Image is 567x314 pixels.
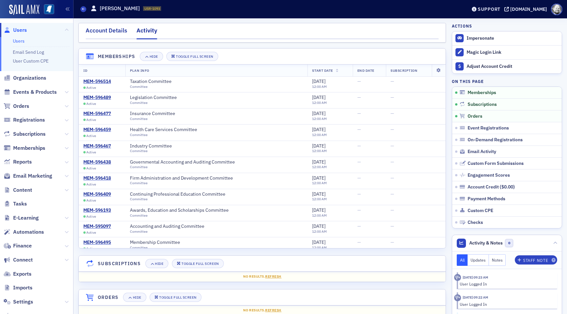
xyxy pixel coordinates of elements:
span: — [357,191,361,197]
div: Hide [155,262,163,265]
span: Payment Methods [468,196,505,202]
span: Subscription [390,68,417,73]
span: [DATE] [312,159,325,165]
a: Governmental Accounting and Auditing Committee [130,159,241,165]
img: SailAMX [9,5,39,15]
span: — [390,175,394,181]
span: Activity & Notes [469,240,503,246]
a: Legislation Committee [130,95,183,101]
a: MEM-596489 [83,95,111,101]
div: Hide [133,296,141,299]
div: Support [478,6,500,12]
span: — [357,110,361,116]
button: Staff Note [515,255,557,265]
span: — [390,78,394,84]
a: View Homepage [39,4,54,15]
div: Committee [130,245,186,250]
a: Firm Administration and Development Committee [130,175,239,181]
div: Magic Login Link [467,49,558,55]
span: — [357,94,361,100]
div: Activity [454,294,461,301]
div: MEM-596438 [83,159,111,165]
time: 8/11/2025 09:23 AM [463,275,488,280]
span: Active [86,118,96,122]
div: Committee [130,117,181,121]
div: Toggle Full Screen [159,296,196,299]
a: Finance [4,242,32,249]
span: Subscriptions [468,102,497,108]
span: — [390,191,394,197]
a: Awards, Education and Scholarships Committee [130,207,235,213]
span: [DATE] [312,110,325,116]
div: Hide [150,55,158,58]
span: — [390,143,394,149]
span: — [357,175,361,181]
button: Hide [140,52,163,61]
div: User Logged In [460,301,553,307]
time: 12:00 AM [312,197,327,201]
span: USR-1093 [144,6,160,11]
span: Email Activity [468,149,496,155]
time: 12:00 AM [312,165,327,169]
h1: [PERSON_NAME] [100,5,140,12]
span: [DATE] [312,94,325,100]
span: Custom CPE [468,208,493,214]
span: — [357,143,361,149]
a: Organizations [4,74,46,82]
span: Orders [468,113,482,119]
a: Exports [4,270,31,278]
a: Registrations [4,116,45,124]
a: MEM-596418 [83,175,111,181]
span: Automations [13,228,44,236]
a: Health Care Services Committee [130,127,203,133]
a: Insurance Committee [130,111,181,117]
span: Settings [13,298,33,305]
span: Reports [13,158,32,166]
span: Active [86,214,96,219]
button: Hide [123,293,146,302]
span: Active [86,182,96,186]
a: Settings [4,298,33,305]
span: [DATE] [312,127,325,132]
span: Active [86,102,96,106]
div: No results. [83,308,441,313]
span: Exports [13,270,31,278]
a: User Custom CPE [13,58,49,64]
span: [DATE] [312,207,325,213]
a: Users [13,38,25,44]
button: Updates [468,254,489,266]
span: Active [86,166,96,170]
span: — [390,110,394,116]
a: MEM-596193 [83,207,111,213]
div: Committee [130,181,239,185]
span: [DATE] [312,191,325,197]
button: Toggle Full Screen [166,52,218,61]
h4: Orders [98,294,118,301]
div: Account Details [86,26,127,38]
span: Events & Products [13,88,57,96]
a: Orders [4,103,29,110]
h4: Subscriptions [98,260,141,267]
div: Toggle Full Screen [181,262,219,265]
div: Committee [130,149,178,153]
span: — [390,94,394,100]
a: Adjust Account Credit [452,59,562,73]
span: Tasks [13,200,27,207]
time: 12:00 AM [312,181,327,185]
span: Subscriptions [13,130,46,138]
a: Automations [4,228,44,236]
div: MEM-596467 [83,143,111,149]
div: No results. [83,274,441,279]
span: [DATE] [312,78,325,84]
span: $0.00 [501,184,513,190]
span: — [357,159,361,165]
span: Active [86,198,96,203]
a: MEM-596477 [83,111,111,117]
h4: Memberships [98,53,135,60]
a: Email Marketing [4,172,52,180]
button: Impersonate [467,35,494,41]
a: Events & Products [4,88,57,96]
span: — [390,239,394,245]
